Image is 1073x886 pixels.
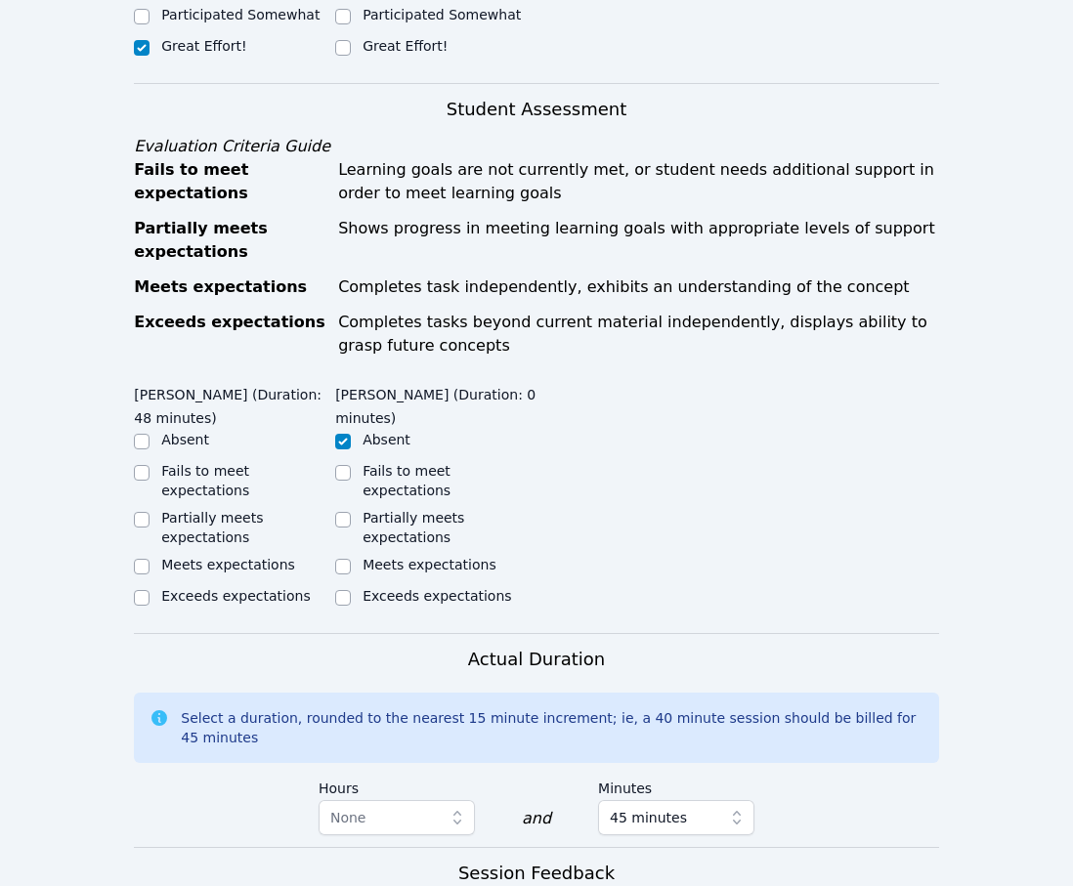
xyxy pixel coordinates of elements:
[134,158,326,205] div: Fails to meet expectations
[161,557,295,572] label: Meets expectations
[363,38,448,54] label: Great Effort!
[161,588,310,604] label: Exceeds expectations
[319,800,475,835] button: None
[161,38,246,54] label: Great Effort!
[363,432,410,447] label: Absent
[338,158,939,205] div: Learning goals are not currently met, or student needs additional support in order to meet learni...
[363,510,464,545] label: Partially meets expectations
[363,463,451,498] label: Fails to meet expectations
[134,217,326,264] div: Partially meets expectations
[363,7,521,22] label: Participated Somewhat
[161,463,249,498] label: Fails to meet expectations
[134,311,326,358] div: Exceeds expectations
[134,377,335,430] legend: [PERSON_NAME] (Duration: 48 minutes)
[468,646,605,673] h3: Actual Duration
[134,135,939,158] div: Evaluation Criteria Guide
[522,807,551,830] div: and
[330,810,366,825] span: None
[610,806,687,829] span: 45 minutes
[335,377,536,430] legend: [PERSON_NAME] (Duration: 0 minutes)
[363,588,511,604] label: Exceeds expectations
[134,96,939,123] h3: Student Assessment
[338,275,939,299] div: Completes task independently, exhibits an understanding of the concept
[161,510,263,545] label: Partially meets expectations
[363,557,496,572] label: Meets expectations
[161,432,209,447] label: Absent
[134,275,326,299] div: Meets expectations
[319,771,475,800] label: Hours
[338,311,939,358] div: Completes tasks beyond current material independently, displays ability to grasp future concepts
[598,771,754,800] label: Minutes
[598,800,754,835] button: 45 minutes
[338,217,939,264] div: Shows progress in meeting learning goals with appropriate levels of support
[161,7,320,22] label: Participated Somewhat
[181,708,923,747] div: Select a duration, rounded to the nearest 15 minute increment; ie, a 40 minute session should be ...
